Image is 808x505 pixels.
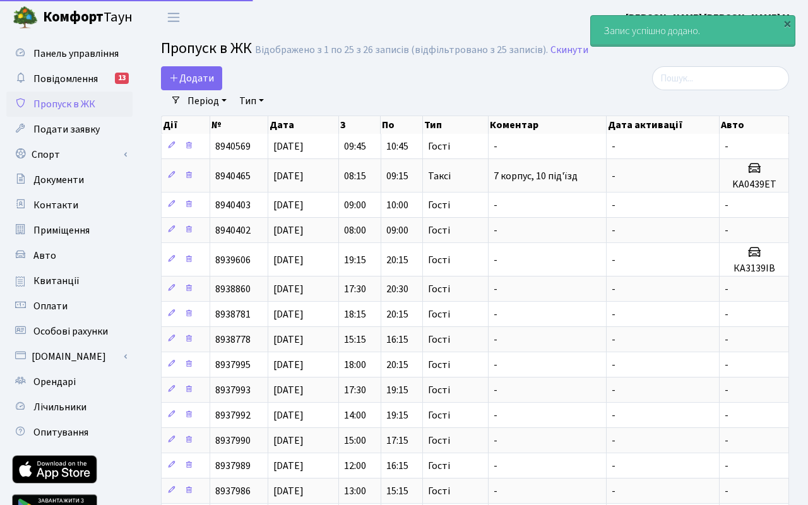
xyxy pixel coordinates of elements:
[115,73,129,84] div: 13
[344,434,366,448] span: 15:00
[161,66,222,90] a: Додати
[612,307,615,321] span: -
[494,223,497,237] span: -
[428,335,450,345] span: Гості
[612,282,615,296] span: -
[428,225,450,235] span: Гості
[626,10,793,25] a: [PERSON_NAME] [PERSON_NAME] М.
[6,344,133,369] a: [DOMAIN_NAME]
[344,383,366,397] span: 17:30
[344,198,366,212] span: 09:00
[344,169,366,183] span: 08:15
[494,198,497,212] span: -
[273,358,304,372] span: [DATE]
[344,223,366,237] span: 08:00
[215,140,251,153] span: 8940569
[626,11,793,25] b: [PERSON_NAME] [PERSON_NAME] М.
[6,369,133,395] a: Орендарі
[725,459,728,473] span: -
[273,198,304,212] span: [DATE]
[612,253,615,267] span: -
[720,116,789,134] th: Авто
[215,408,251,422] span: 8937992
[6,167,133,193] a: Документи
[6,218,133,243] a: Приміщення
[494,484,497,498] span: -
[33,173,84,187] span: Документи
[612,484,615,498] span: -
[215,282,251,296] span: 8938860
[725,263,783,275] h5: КА3139ІВ
[428,309,450,319] span: Гості
[386,253,408,267] span: 20:15
[428,200,450,210] span: Гості
[6,243,133,268] a: Авто
[494,408,497,422] span: -
[215,307,251,321] span: 8938781
[725,282,728,296] span: -
[494,358,497,372] span: -
[494,333,497,347] span: -
[386,223,408,237] span: 09:00
[6,268,133,294] a: Квитанції
[273,408,304,422] span: [DATE]
[273,434,304,448] span: [DATE]
[494,169,578,183] span: 7 корпус, 10 під'їзд
[428,385,450,395] span: Гості
[612,223,615,237] span: -
[494,307,497,321] span: -
[158,7,189,28] button: Переключити навігацію
[612,358,615,372] span: -
[273,169,304,183] span: [DATE]
[215,169,251,183] span: 8940465
[255,44,548,56] div: Відображено з 1 по 25 з 26 записів (відфільтровано з 25 записів).
[33,299,68,313] span: Оплати
[386,408,408,422] span: 19:15
[33,400,86,414] span: Лічильники
[6,117,133,142] a: Подати заявку
[6,420,133,445] a: Опитування
[234,90,269,112] a: Тип
[612,459,615,473] span: -
[612,169,615,183] span: -
[339,116,381,134] th: З
[386,333,408,347] span: 16:15
[612,383,615,397] span: -
[6,66,133,92] a: Повідомлення13
[273,140,304,153] span: [DATE]
[161,37,252,59] span: Пропуск в ЖК
[428,171,451,181] span: Таксі
[428,360,450,370] span: Гості
[386,434,408,448] span: 17:15
[652,66,789,90] input: Пошук...
[428,436,450,446] span: Гості
[725,408,728,422] span: -
[489,116,607,134] th: Коментар
[273,333,304,347] span: [DATE]
[725,179,783,191] h5: KA0439ET
[386,307,408,321] span: 20:15
[273,307,304,321] span: [DATE]
[725,223,728,237] span: -
[494,282,497,296] span: -
[344,333,366,347] span: 15:15
[725,198,728,212] span: -
[344,282,366,296] span: 17:30
[215,223,251,237] span: 8940402
[215,198,251,212] span: 8940403
[33,324,108,338] span: Особові рахунки
[494,140,497,153] span: -
[494,383,497,397] span: -
[33,72,98,86] span: Повідомлення
[386,358,408,372] span: 20:15
[33,47,119,61] span: Панель управління
[344,140,366,153] span: 09:45
[273,223,304,237] span: [DATE]
[725,307,728,321] span: -
[612,333,615,347] span: -
[344,358,366,372] span: 18:00
[725,383,728,397] span: -
[13,5,38,30] img: logo.png
[162,116,210,134] th: Дії
[725,358,728,372] span: -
